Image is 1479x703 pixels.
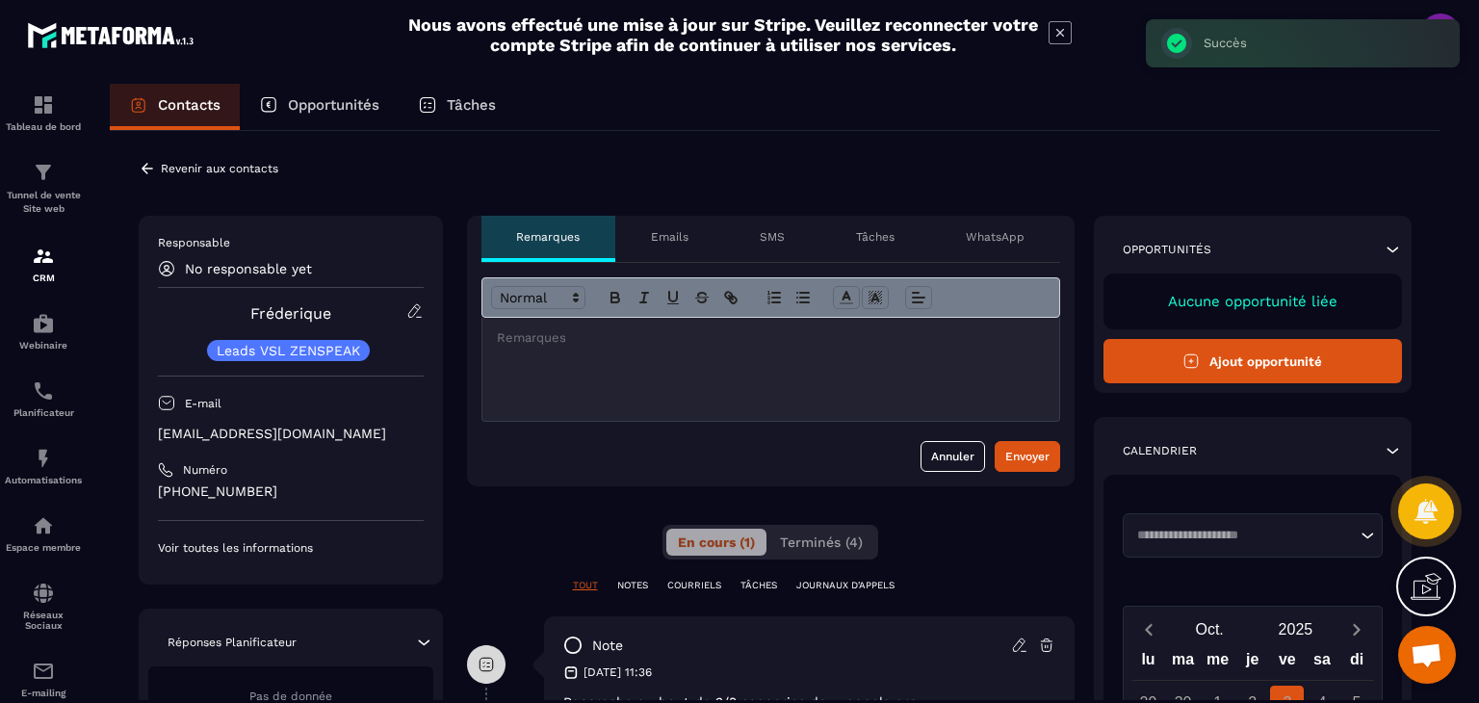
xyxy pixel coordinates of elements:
p: Tâches [856,229,895,245]
p: Réponses Planificateur [168,635,297,650]
a: Tâches [399,84,515,130]
p: No responsable yet [185,261,312,276]
p: Espace membre [5,542,82,553]
button: Open years overlay [1253,612,1338,646]
p: Réseaux Sociaux [5,610,82,631]
p: E-mailing [5,688,82,698]
a: Opportunités [240,84,399,130]
p: Contacts [158,96,221,114]
img: formation [32,93,55,117]
div: Search for option [1123,513,1384,558]
p: [EMAIL_ADDRESS][DOMAIN_NAME] [158,425,424,443]
p: Tableau de bord [5,121,82,132]
button: Next month [1338,616,1374,642]
p: SMS [760,229,785,245]
div: Ouvrir le chat [1398,626,1456,684]
div: sa [1305,646,1339,680]
p: NOTES [617,579,648,592]
div: ve [1270,646,1305,680]
p: Emails [651,229,688,245]
a: formationformationTableau de bord [5,79,82,146]
img: automations [32,447,55,470]
p: Responsable [158,235,424,250]
a: Fréderique [250,304,331,323]
span: Terminés (4) [780,534,863,550]
div: Envoyer [1005,447,1050,466]
a: social-networksocial-networkRéseaux Sociaux [5,567,82,645]
p: Opportunités [1123,242,1211,257]
p: JOURNAUX D'APPELS [796,579,895,592]
button: Annuler [921,441,985,472]
a: Contacts [110,84,240,130]
img: formation [32,245,55,268]
p: Automatisations [5,475,82,485]
p: Revenir aux contacts [161,162,278,175]
p: Remarques [516,229,580,245]
img: logo [27,17,200,53]
img: email [32,660,55,683]
p: E-mail [185,396,221,411]
p: TÂCHES [740,579,777,592]
a: schedulerschedulerPlanificateur [5,365,82,432]
p: CRM [5,273,82,283]
span: En cours (1) [678,534,755,550]
p: Numéro [183,462,227,478]
button: Terminés (4) [768,529,874,556]
div: lu [1130,646,1165,680]
img: social-network [32,582,55,605]
img: automations [32,312,55,335]
input: Search for option [1130,526,1357,545]
p: Calendrier [1123,443,1197,458]
button: En cours (1) [666,529,766,556]
p: TOUT [573,579,598,592]
a: formationformationCRM [5,230,82,298]
div: ma [1166,646,1201,680]
p: COURRIELS [667,579,721,592]
p: Webinaire [5,340,82,351]
span: Pas de donnée [249,690,332,703]
p: Leads VSL ZENSPEAK [217,344,360,357]
div: je [1235,646,1270,680]
img: scheduler [32,379,55,403]
p: Voir toutes les informations [158,540,424,556]
p: Aucune opportunité liée [1123,293,1384,310]
button: Ajout opportunité [1103,339,1403,383]
a: automationsautomationsEspace membre [5,500,82,567]
button: Previous month [1131,616,1167,642]
p: [PHONE_NUMBER] [158,482,424,501]
p: [DATE] 11:36 [584,664,652,680]
a: automationsautomationsWebinaire [5,298,82,365]
a: formationformationTunnel de vente Site web [5,146,82,230]
p: note [592,637,623,655]
p: Tâches [447,96,496,114]
div: di [1339,646,1374,680]
img: automations [32,514,55,537]
p: Planificateur [5,407,82,418]
p: WhatsApp [966,229,1025,245]
p: Tunnel de vente Site web [5,189,82,216]
div: me [1201,646,1235,680]
button: Envoyer [995,441,1060,472]
img: formation [32,161,55,184]
button: Open months overlay [1167,612,1253,646]
p: Opportunités [288,96,379,114]
h2: Nous avons effectué une mise à jour sur Stripe. Veuillez reconnecter votre compte Stripe afin de ... [407,14,1039,55]
a: automationsautomationsAutomatisations [5,432,82,500]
